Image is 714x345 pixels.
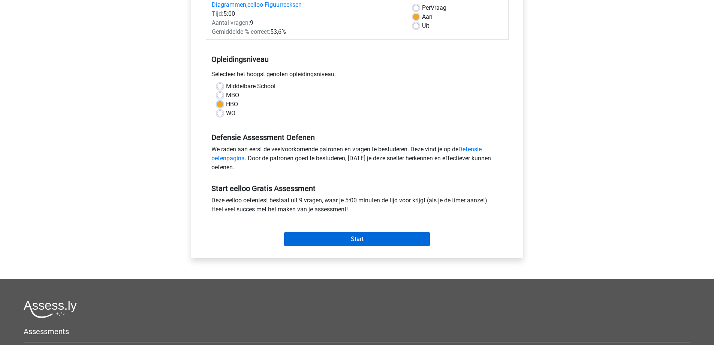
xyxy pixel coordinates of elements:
label: WO [226,109,235,118]
h5: Defensie Assessment Oefenen [211,133,503,142]
h5: Assessments [24,327,690,336]
label: Middelbare School [226,82,275,91]
img: Assessly logo [24,300,77,318]
div: Deze eelloo oefentest bestaat uit 9 vragen, waar je 5:00 minuten de tijd voor krijgt (als je de t... [206,196,509,217]
h5: Start eelloo Gratis Assessment [211,184,503,193]
span: Aantal vragen: [212,19,250,26]
span: Tijd: [212,10,223,17]
div: Selecteer het hoogst genoten opleidingsniveau. [206,70,509,82]
label: Uit [422,21,429,30]
label: HBO [226,100,238,109]
a: eelloo Figuurreeksen [247,1,302,8]
input: Start [284,232,430,246]
div: 53,6% [206,27,407,36]
div: 5:00 [206,9,407,18]
div: We raden aan eerst de veelvoorkomende patronen en vragen te bestuderen. Deze vind je op de . Door... [206,145,509,175]
h5: Opleidingsniveau [211,52,503,67]
label: Vraag [422,3,446,12]
span: Per [422,4,431,11]
label: MBO [226,91,239,100]
label: Aan [422,12,433,21]
span: Gemiddelde % correct: [212,28,270,35]
div: 9 [206,18,407,27]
